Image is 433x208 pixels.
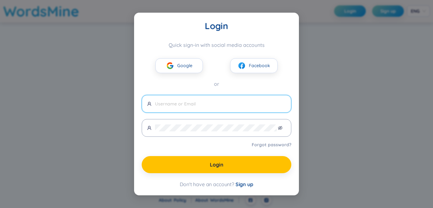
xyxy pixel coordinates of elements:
[166,62,174,70] img: google
[147,126,152,130] span: user
[252,142,291,148] a: Forgot password?
[155,100,286,107] input: Username or Email
[142,20,291,32] div: Login
[238,62,246,70] img: facebook
[147,102,152,106] span: user
[249,62,270,69] span: Facebook
[142,80,291,88] div: or
[210,161,223,168] span: Login
[155,58,203,73] button: googleGoogle
[142,42,291,48] div: Quick sign-in with social media accounts
[177,62,192,69] span: Google
[236,181,253,187] span: Sign up
[142,156,291,173] button: Login
[142,181,291,188] div: Don't have an account?
[230,58,278,73] button: facebookFacebook
[278,126,282,130] span: eye-invisible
